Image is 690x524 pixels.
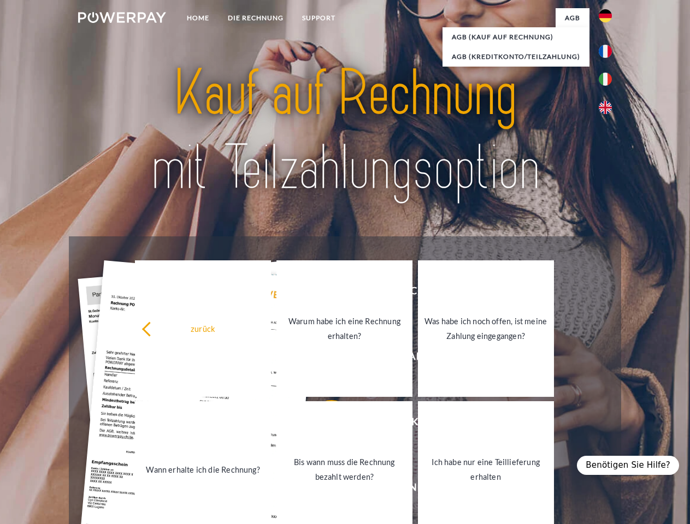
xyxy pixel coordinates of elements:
[78,12,166,23] img: logo-powerpay-white.svg
[141,462,264,477] div: Wann erhalte ich die Rechnung?
[443,47,589,67] a: AGB (Kreditkonto/Teilzahlung)
[556,8,589,28] a: agb
[104,52,586,209] img: title-powerpay_de.svg
[141,321,264,336] div: zurück
[418,260,554,397] a: Was habe ich noch offen, ist meine Zahlung eingegangen?
[178,8,219,28] a: Home
[599,73,612,86] img: it
[599,101,612,114] img: en
[424,455,547,484] div: Ich habe nur eine Teillieferung erhalten
[283,314,406,343] div: Warum habe ich eine Rechnung erhalten?
[424,314,547,343] div: Was habe ich noch offen, ist meine Zahlung eingegangen?
[599,9,612,22] img: de
[577,456,679,475] div: Benötigen Sie Hilfe?
[219,8,293,28] a: DIE RECHNUNG
[283,455,406,484] div: Bis wann muss die Rechnung bezahlt werden?
[293,8,345,28] a: SUPPORT
[443,27,589,47] a: AGB (Kauf auf Rechnung)
[599,45,612,58] img: fr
